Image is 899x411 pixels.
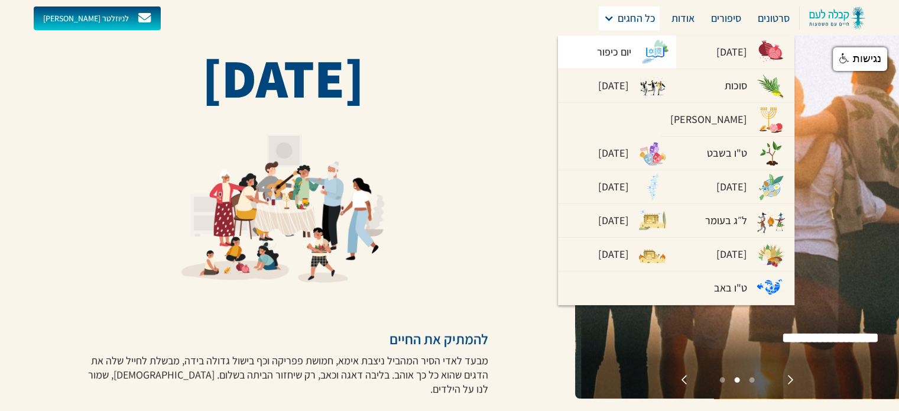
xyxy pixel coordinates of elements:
[747,173,785,201] img: פסח
[735,377,740,383] div: Show slide 2 of 3
[670,111,747,128] div: [PERSON_NAME]
[725,77,747,94] div: סוכות
[707,145,747,161] div: ט"ו בשבט
[676,35,794,69] a: [DATE]
[676,137,794,170] a: ט"ו בשבט
[747,72,785,100] img: סוכות
[720,377,725,383] div: Show slide 1 of 3
[753,7,794,30] a: סרטונים
[629,240,667,268] img: תשעה באב
[558,35,794,305] nav: כל החגים
[558,204,676,238] a: [DATE]
[839,53,850,64] img: נגישות
[673,368,696,391] div: previous slide
[747,38,785,66] img: ראש השנה
[599,7,660,30] div: כל החגים
[716,246,747,263] div: [DATE]
[558,170,676,204] a: [DATE]
[264,108,302,120] iframe: fb:share_button Facebook Social Plugin
[676,238,794,271] a: [DATE]
[597,44,631,60] div: יום כיפור
[714,280,747,296] div: ט"ו באב
[598,212,629,229] div: [DATE]
[667,7,699,30] a: אודות
[749,377,755,383] div: Show slide 3 of 3
[747,139,785,167] img: ט"ו בשבט
[629,173,667,201] img: יום העצמאות
[809,7,866,30] img: kabbalah-laam-logo-colored-transparent
[706,7,746,30] a: סיפורים
[716,179,747,195] div: [DATE]
[598,77,629,94] div: [DATE]
[747,240,785,268] img: שבועות
[676,69,794,103] a: סוכות
[558,35,676,69] a: יום כיפור
[676,204,794,238] a: ל״ג בעומר
[78,330,488,348] h3: להמתיק את החיים
[618,10,655,27] div: כל החגים
[558,137,676,170] a: [DATE]
[671,10,694,27] div: אודות
[747,206,785,235] img: ל״ג בעומר
[43,13,129,24] div: [PERSON_NAME] לניוזלטר
[558,69,676,103] a: [DATE]
[778,368,802,391] div: next slide
[598,145,629,161] div: [DATE]
[34,7,161,30] a: [PERSON_NAME] לניוזלטר
[629,206,667,235] img: יום ירושלים
[833,47,887,71] a: נגישות
[558,238,676,271] a: [DATE]
[705,212,747,229] div: ל״ג בעומר
[758,10,790,27] div: סרטונים
[631,38,669,66] img: יום כיפור
[853,53,881,64] span: נגישות
[598,179,629,195] div: [DATE]
[711,10,741,27] div: סיפורים
[629,72,667,100] img: שמחת תורה
[747,105,785,134] img: חנוכה
[716,44,747,60] div: [DATE]
[676,271,794,305] a: ט"ו באב
[202,49,364,106] h1: [DATE]
[747,274,785,302] img: ט"ו באב
[598,246,629,263] div: [DATE]
[676,170,794,204] a: [DATE]
[661,103,794,137] a: [PERSON_NAME]
[629,139,667,167] img: פורים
